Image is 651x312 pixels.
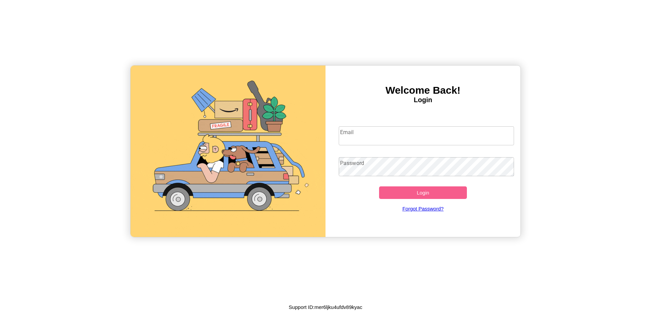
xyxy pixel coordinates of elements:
[325,96,520,104] h4: Login
[325,85,520,96] h3: Welcome Back!
[289,302,362,312] p: Support ID: mer6ljku4ufdv89kyac
[379,186,467,199] button: Login
[335,199,511,218] a: Forgot Password?
[131,66,325,237] img: gif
